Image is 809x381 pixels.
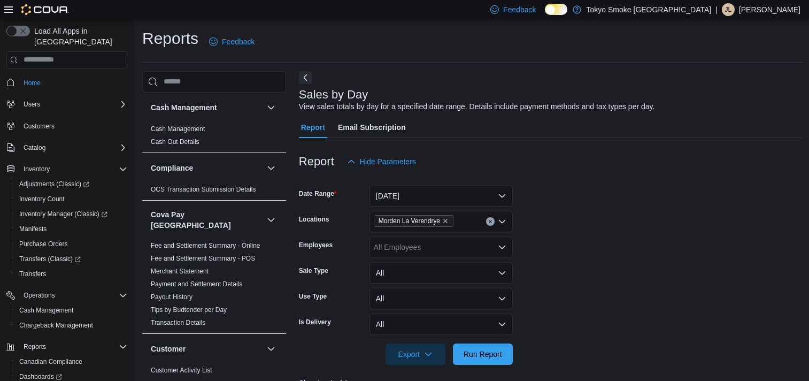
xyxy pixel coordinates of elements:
span: Inventory Count [15,193,127,205]
div: Cova Pay [GEOGRAPHIC_DATA] [142,239,286,333]
button: Chargeback Management [11,318,132,333]
span: Purchase Orders [19,240,68,248]
span: Cash Out Details [151,138,199,146]
button: All [369,288,513,309]
a: Manifests [15,223,51,235]
a: Inventory Count [15,193,69,205]
button: Inventory [2,162,132,177]
div: Cash Management [142,123,286,153]
span: Load All Apps in [GEOGRAPHIC_DATA] [30,26,127,47]
h1: Reports [142,28,198,49]
a: Cash Out Details [151,138,199,146]
button: Cash Management [11,303,132,318]
input: Dark Mode [545,4,567,15]
span: Operations [24,291,55,300]
div: Compliance [142,183,286,200]
span: Transaction Details [151,318,205,327]
span: Run Report [464,349,502,360]
button: Cash Management [265,101,278,114]
a: Fee and Settlement Summary - POS [151,255,255,262]
span: Customer Activity List [151,366,212,375]
button: All [369,262,513,284]
p: Tokyo Smoke [GEOGRAPHIC_DATA] [587,3,712,16]
span: Home [19,76,127,89]
button: Purchase Orders [11,237,132,252]
span: Customers [24,122,55,131]
button: Cash Management [151,102,263,113]
button: [DATE] [369,185,513,207]
button: Operations [19,289,59,302]
a: Merchant Statement [151,268,209,275]
a: Payout History [151,293,192,301]
a: Inventory Manager (Classic) [15,208,112,220]
span: Transfers [15,268,127,280]
span: Adjustments (Classic) [19,180,89,188]
a: Canadian Compliance [15,355,87,368]
button: Customer [151,344,263,354]
a: Chargeback Management [15,319,97,332]
span: Dark Mode [545,15,545,16]
span: Adjustments (Classic) [15,178,127,190]
a: Payment and Settlement Details [151,280,242,288]
button: Transfers [11,266,132,281]
h3: Cova Pay [GEOGRAPHIC_DATA] [151,209,263,231]
span: Reports [19,340,127,353]
a: OCS Transaction Submission Details [151,186,256,193]
a: Transfers [15,268,50,280]
span: Chargeback Management [15,319,127,332]
span: Users [24,100,40,109]
a: Home [19,77,45,89]
button: Hide Parameters [343,151,420,172]
button: Run Report [453,344,513,365]
button: Catalog [19,141,50,154]
h3: Customer [151,344,186,354]
button: Compliance [151,163,263,173]
span: Chargeback Management [19,321,93,330]
h3: Cash Management [151,102,217,113]
button: Customer [265,342,278,355]
button: Inventory Count [11,192,132,207]
span: Fee and Settlement Summary - Online [151,241,260,250]
a: Cash Management [151,125,205,133]
a: Adjustments (Classic) [15,178,94,190]
img: Cova [21,4,69,15]
a: Transfers (Classic) [11,252,132,266]
span: Dashboards [19,372,62,381]
a: Inventory Manager (Classic) [11,207,132,222]
h3: Sales by Day [299,88,368,101]
span: Hide Parameters [360,156,416,167]
button: Export [386,344,445,365]
a: Cash Management [15,304,78,317]
a: Tips by Budtender per Day [151,306,227,314]
label: Employees [299,241,333,249]
a: Transfers (Classic) [15,253,85,265]
span: Morden La Verendrye [374,215,453,227]
span: Transfers (Classic) [19,255,81,263]
span: Inventory Manager (Classic) [19,210,107,218]
p: | [715,3,718,16]
h3: Report [299,155,334,168]
button: Clear input [486,217,495,226]
button: Operations [2,288,132,303]
h3: Compliance [151,163,193,173]
span: Feedback [222,36,255,47]
span: Purchase Orders [15,238,127,250]
label: Sale Type [299,266,328,275]
span: Catalog [24,143,45,152]
span: Fee and Settlement Summary - POS [151,254,255,263]
button: Canadian Compliance [11,354,132,369]
span: Tips by Budtender per Day [151,306,227,314]
label: Is Delivery [299,318,331,326]
span: Feedback [503,4,536,15]
span: JL [725,3,732,16]
label: Date Range [299,189,337,198]
label: Use Type [299,292,327,301]
button: Open list of options [498,217,506,226]
span: Transfers (Classic) [15,253,127,265]
button: All [369,314,513,335]
span: Operations [19,289,127,302]
button: Home [2,75,132,90]
p: [PERSON_NAME] [739,3,800,16]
